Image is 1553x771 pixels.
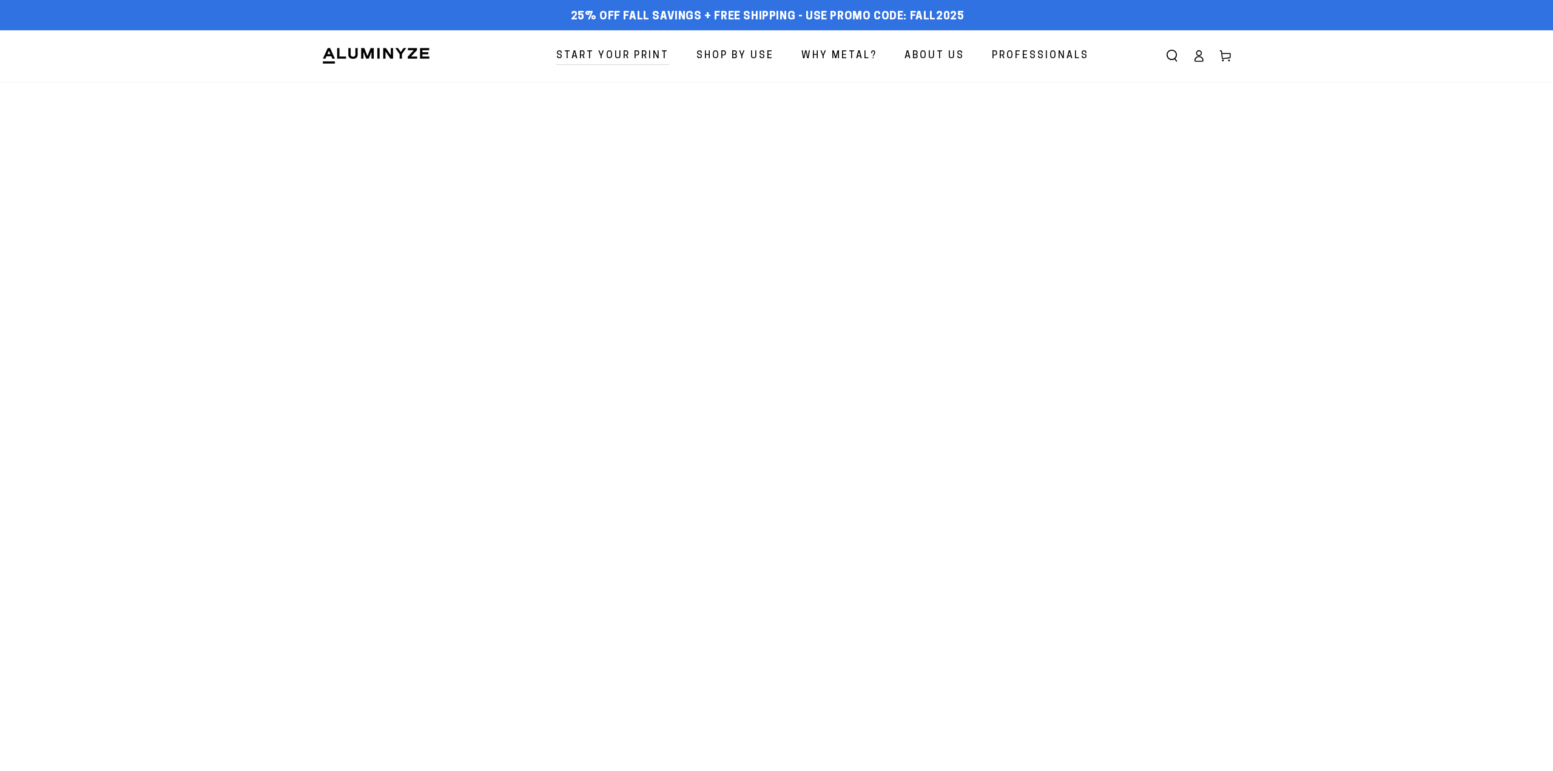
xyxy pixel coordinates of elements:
[895,40,974,72] a: About Us
[983,40,1098,72] a: Professionals
[801,47,877,65] span: Why Metal?
[547,40,678,72] a: Start Your Print
[992,47,1089,65] span: Professionals
[556,47,669,65] span: Start Your Print
[322,47,431,65] img: Aluminyze
[1159,42,1185,69] summary: Search our site
[905,47,965,65] span: About Us
[687,40,783,72] a: Shop By Use
[696,47,774,65] span: Shop By Use
[792,40,886,72] a: Why Metal?
[571,10,965,24] span: 25% off FALL Savings + Free Shipping - Use Promo Code: FALL2025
